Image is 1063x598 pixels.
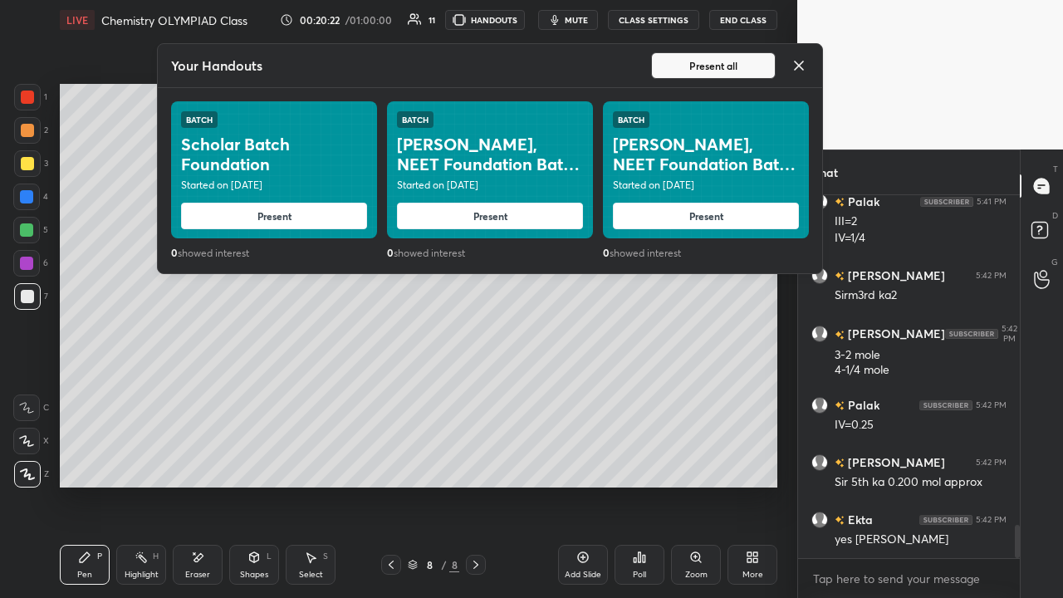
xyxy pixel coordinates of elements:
[835,331,845,340] img: no-rating-badge.077c3623.svg
[125,571,159,579] div: Highlight
[835,458,845,468] img: no-rating-badge.077c3623.svg
[77,571,92,579] div: Pen
[397,135,583,174] h2: [PERSON_NAME], NEET Foundation Batch for Class 10
[171,246,178,259] span: 0
[13,250,48,277] div: 6
[240,571,268,579] div: Shapes
[709,10,777,30] button: End Class
[397,203,583,229] button: Present
[97,552,102,561] div: P
[1053,163,1058,175] p: T
[835,272,845,281] img: no-rating-badge.077c3623.svg
[919,400,972,410] img: 4P8fHbbgJtejmAAAAAElFTkSuQmCC
[835,417,1007,434] div: IV=0.25
[441,560,446,570] div: /
[742,571,763,579] div: More
[835,401,845,410] img: no-rating-badge.077c3623.svg
[267,552,272,561] div: L
[603,246,610,259] span: 0
[14,84,47,110] div: 1
[449,557,459,572] div: 8
[811,512,828,528] img: default.png
[429,16,435,24] div: 11
[171,57,638,74] h3: Your Handouts
[14,117,48,144] div: 2
[13,184,48,210] div: 4
[976,515,1007,525] div: 5:42 PM
[613,178,799,193] h5: Started on [DATE]
[402,115,429,125] h6: BATCH
[13,428,49,454] div: X
[153,552,159,561] div: H
[421,560,438,570] div: 8
[798,195,1020,558] div: grid
[1002,324,1017,344] div: 5:42 PM
[633,571,646,579] div: Poll
[181,135,367,174] h2: Scholar Batch Foundation
[1052,209,1058,222] p: D
[835,287,1007,304] div: Sirm3rd ka2
[608,10,699,30] button: CLASS SETTINGS
[618,115,644,125] h6: BATCH
[919,515,972,525] img: 4P8fHbbgJtejmAAAAAElFTkSuQmCC
[835,213,1007,230] div: III=2
[845,511,873,528] h6: Ekta
[387,245,593,260] p: showed interest
[835,230,1007,247] div: IV=1/4
[835,474,1007,491] div: Sir 5th ka 0.200 mol approx
[845,396,879,414] h6: Palak
[845,453,945,471] h6: [PERSON_NAME]
[181,178,367,193] h5: Started on [DATE]
[171,245,377,260] p: showed interest
[397,178,583,193] h5: Started on [DATE]
[685,571,708,579] div: Zoom
[811,454,828,471] img: default.png
[976,400,1007,410] div: 5:42 PM
[101,12,247,28] h4: Chemistry OLYMPIAD Class
[811,326,828,342] img: default.png
[14,461,49,488] div: Z
[613,203,799,229] button: Present
[835,198,845,207] img: no-rating-badge.077c3623.svg
[977,197,1007,207] div: 5:41 PM
[845,267,945,284] h6: [PERSON_NAME]
[538,10,598,30] button: mute
[387,246,394,259] span: 0
[613,135,799,174] h2: [PERSON_NAME], NEET Foundation Batch for Class 8 & 9
[811,267,828,284] img: default.png
[651,52,776,79] button: Present all
[14,283,48,310] div: 7
[14,150,48,177] div: 3
[976,271,1007,281] div: 5:42 PM
[845,193,879,210] h6: Palak
[976,458,1007,468] div: 5:42 PM
[299,571,323,579] div: Select
[60,10,95,30] div: LIVE
[185,571,210,579] div: Eraser
[811,397,828,414] img: default.png
[835,532,1007,548] div: yes [PERSON_NAME]
[323,552,328,561] div: S
[845,326,945,343] h6: [PERSON_NAME]
[603,245,809,260] p: showed interest
[835,516,845,525] img: no-rating-badge.077c3623.svg
[565,571,601,579] div: Add Slide
[798,150,851,194] p: Chat
[13,217,48,243] div: 5
[835,347,1007,379] div: 3-2 mole 4-1/4 mole
[1051,256,1058,268] p: G
[13,395,49,421] div: C
[945,329,998,339] img: 4P8fHbbgJtejmAAAAAElFTkSuQmCC
[445,10,525,30] button: HANDOUTS
[181,203,367,229] button: Present
[565,14,588,26] span: mute
[920,197,973,207] img: 4P8fHbbgJtejmAAAAAElFTkSuQmCC
[186,115,213,125] h6: BATCH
